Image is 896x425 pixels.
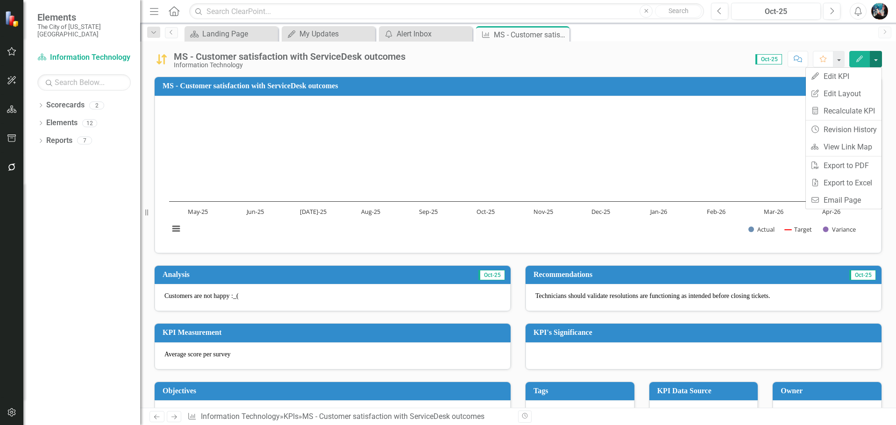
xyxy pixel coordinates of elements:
a: Revision History [806,121,882,138]
text: Nov-25 [533,207,553,216]
div: Oct-25 [734,6,818,17]
a: Edit KPI [806,68,882,85]
text: Oct-25 [476,207,495,216]
a: Landing Page [187,28,276,40]
text: Aug-25 [361,207,380,216]
img: Marcellus Stewart [871,3,888,20]
a: Information Technology [37,52,131,63]
a: Reports [46,135,72,146]
h3: Tags [533,387,630,395]
input: Search Below... [37,74,131,91]
small: The City of [US_STATE][GEOGRAPHIC_DATA] [37,23,131,38]
button: Oct-25 [731,3,821,20]
a: KPIs [284,412,299,421]
span: Oct-25 [849,270,876,280]
h3: KPI Measurement [163,328,506,337]
span: Average score per survey [164,351,231,358]
a: Scorecards [46,100,85,111]
a: View Link Map [806,138,882,156]
h3: Objectives [163,387,506,395]
button: Show Variance [823,225,856,234]
text: Mar-26 [764,207,783,216]
svg: Interactive chart [164,103,865,243]
div: My Updates [299,28,373,40]
p: Customers are not happy :_( [164,291,501,301]
a: Export to PDF [806,157,882,174]
button: Show Target [785,225,812,234]
h3: MS - Customer satisfaction with ServiceDesk outcomes [163,82,877,90]
div: Information Technology [174,62,405,69]
div: » » [187,411,511,422]
span: Oct-25 [478,270,505,280]
text: Sep-25 [419,207,438,216]
div: Landing Page [202,28,276,40]
button: Show Actual [748,225,775,234]
h3: Owner [781,387,877,395]
a: My Updates [284,28,373,40]
div: 7 [77,137,92,145]
a: Elements [46,118,78,128]
text: May-25 [188,207,208,216]
div: 2 [89,101,104,109]
a: Export to Excel [806,174,882,191]
img: Caution [154,52,169,67]
h3: KPI Data Source [657,387,754,395]
div: MS - Customer satisfaction with ServiceDesk outcomes [174,51,405,62]
text: [DATE]-25 [300,207,327,216]
text: Apr-26 [822,207,840,216]
a: Information Technology [201,412,280,421]
div: MS - Customer satisfaction with ServiceDesk outcomes [302,412,484,421]
text: Jun-25 [246,207,264,216]
div: 12 [82,119,97,127]
h3: KPI's Significance [533,328,877,337]
a: Email Page [806,191,882,209]
div: Chart. Highcharts interactive chart. [164,103,872,243]
div: Alert Inbox [397,28,470,40]
input: Search ClearPoint... [189,3,704,20]
img: ClearPoint Strategy [4,10,21,27]
a: Recalculate KPI [806,102,882,120]
button: Search [655,5,702,18]
button: View chart menu, Chart [170,222,183,235]
a: Edit Layout [806,85,882,102]
p: Technicians should validate resolutions are functioning as intended before closing tickets. [535,291,872,301]
span: Oct-25 [755,54,782,64]
a: Alert Inbox [381,28,470,40]
text: Dec-25 [591,207,610,216]
span: Search [668,7,689,14]
text: Feb-26 [707,207,725,216]
h3: Analysis [163,270,333,279]
span: Elements [37,12,131,23]
div: MS - Customer satisfaction with ServiceDesk outcomes [494,29,567,41]
h3: Recommendations [533,270,768,279]
text: Jan-26 [649,207,667,216]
